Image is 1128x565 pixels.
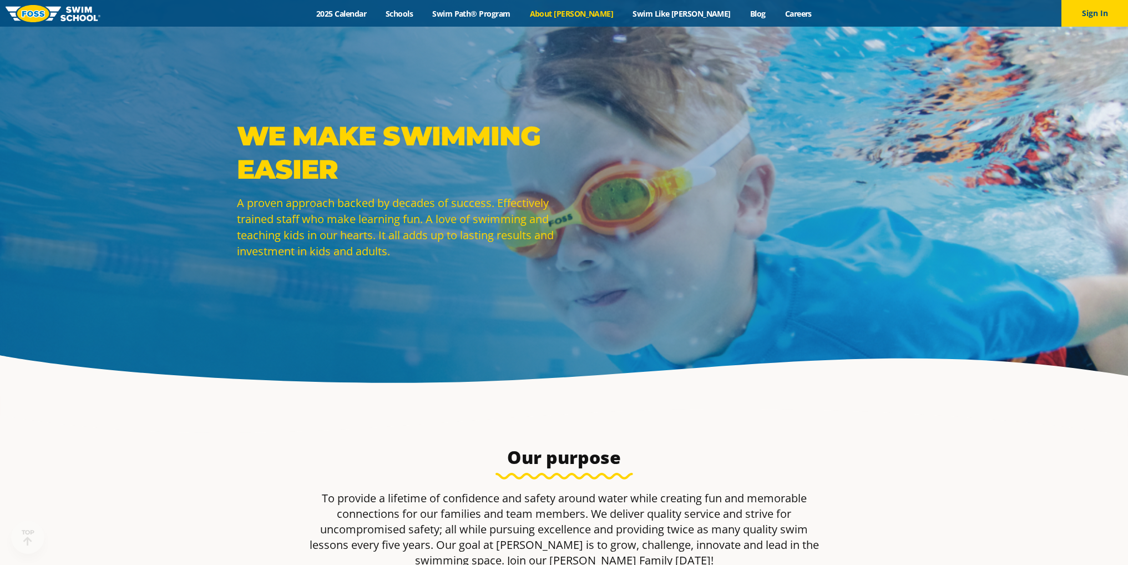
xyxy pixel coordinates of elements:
a: About [PERSON_NAME] [520,8,623,19]
div: TOP [22,529,34,546]
a: 2025 Calendar [307,8,376,19]
p: A proven approach backed by decades of success. Effectively trained staff who make learning fun. ... [237,195,559,259]
a: Swim Like [PERSON_NAME] [623,8,741,19]
a: Careers [775,8,821,19]
p: WE MAKE SWIMMING EASIER [237,119,559,186]
a: Schools [376,8,423,19]
h3: Our purpose [302,446,826,468]
a: Swim Path® Program [423,8,520,19]
a: Blog [740,8,775,19]
img: FOSS Swim School Logo [6,5,100,22]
